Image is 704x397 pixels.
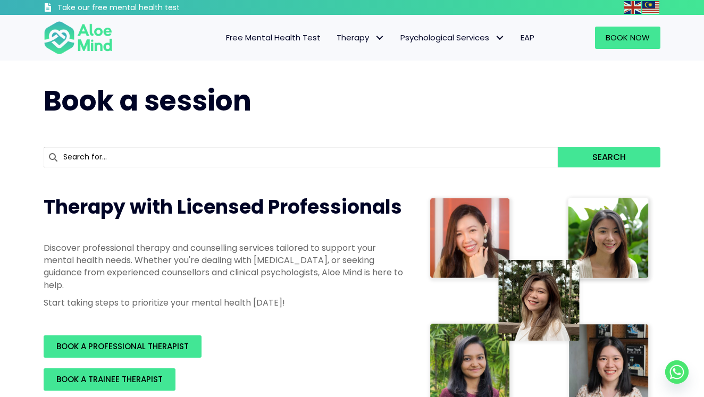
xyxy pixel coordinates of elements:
a: Book Now [595,27,660,49]
a: Whatsapp [665,360,689,384]
span: Therapy with Licensed Professionals [44,193,402,221]
a: BOOK A PROFESSIONAL THERAPIST [44,335,202,358]
img: en [624,1,641,14]
a: Malay [642,1,660,13]
p: Start taking steps to prioritize your mental health [DATE]! [44,297,405,309]
a: Free Mental Health Test [218,27,329,49]
span: Psychological Services [400,32,505,43]
span: Therapy [337,32,384,43]
p: Discover professional therapy and counselling services tailored to support your mental health nee... [44,242,405,291]
a: EAP [513,27,542,49]
nav: Menu [127,27,542,49]
input: Search for... [44,147,558,167]
a: BOOK A TRAINEE THERAPIST [44,368,175,391]
span: BOOK A TRAINEE THERAPIST [56,374,163,385]
span: Book a session [44,81,252,120]
a: TherapyTherapy: submenu [329,27,392,49]
span: Free Mental Health Test [226,32,321,43]
span: Book Now [606,32,650,43]
img: Aloe mind Logo [44,20,113,55]
span: Psychological Services: submenu [492,30,507,46]
span: BOOK A PROFESSIONAL THERAPIST [56,341,189,352]
span: Therapy: submenu [372,30,387,46]
a: English [624,1,642,13]
h3: Take our free mental health test [57,3,237,13]
span: EAP [521,32,534,43]
img: ms [642,1,659,14]
a: Psychological ServicesPsychological Services: submenu [392,27,513,49]
button: Search [558,147,660,167]
a: Take our free mental health test [44,3,237,15]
